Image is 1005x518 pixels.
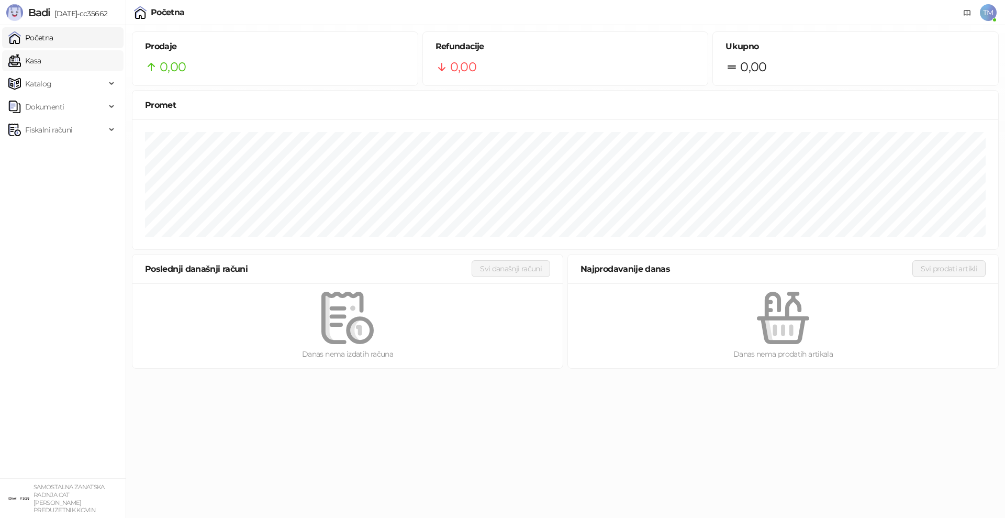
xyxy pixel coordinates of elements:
span: Badi [28,6,50,19]
span: 0,00 [740,57,766,77]
h5: Ukupno [725,40,986,53]
a: Početna [8,27,53,48]
img: 64x64-companyLogo-ae27db6e-dfce-48a1-b68e-83471bd1bffd.png [8,488,29,509]
span: Dokumenti [25,96,64,117]
small: SAMOSTALNA ZANATSKA RADNJA CAT [PERSON_NAME] PREDUZETNIK KOVIN [33,483,105,514]
div: Poslednji današnji računi [145,262,472,275]
h5: Prodaje [145,40,405,53]
button: Svi prodati artikli [912,260,986,277]
a: Kasa [8,50,41,71]
div: Danas nema prodatih artikala [585,348,981,360]
span: Katalog [25,73,52,94]
button: Svi današnji računi [472,260,550,277]
div: Promet [145,98,986,112]
span: TM [980,4,997,21]
div: Danas nema izdatih računa [149,348,546,360]
div: Najprodavanije danas [580,262,912,275]
span: 0,00 [160,57,186,77]
img: Logo [6,4,23,21]
span: 0,00 [450,57,476,77]
a: Dokumentacija [959,4,976,21]
h5: Refundacije [435,40,696,53]
div: Početna [151,8,185,17]
span: Fiskalni računi [25,119,72,140]
span: [DATE]-cc35662 [50,9,107,18]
